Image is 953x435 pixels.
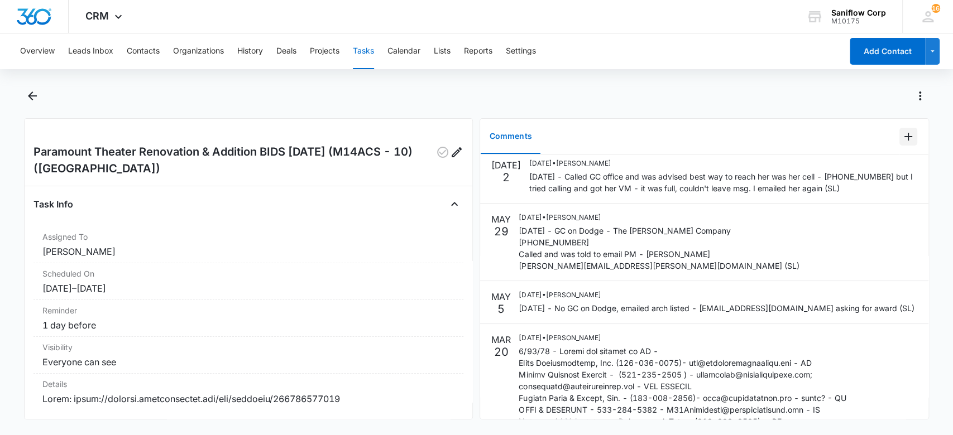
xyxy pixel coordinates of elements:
button: Lists [434,33,451,69]
div: Reminder1 day before [33,300,464,337]
p: [DATE] [491,158,521,172]
dd: [PERSON_NAME] [42,245,455,258]
div: account id [831,17,886,25]
dt: Assigned To [42,231,455,243]
div: notifications count [931,4,940,13]
p: 29 [494,226,509,237]
button: History [237,33,263,69]
dt: Scheduled On [42,268,455,279]
p: [DATE] • [PERSON_NAME] [529,158,917,168]
div: Assigned To[PERSON_NAME] [33,226,464,263]
p: [DATE] • [PERSON_NAME] [519,212,799,223]
h2: Paramount Theater Renovation & Addition BIDS [DATE] (M14ACS - 10) ([GEOGRAPHIC_DATA]) [33,143,435,177]
button: Add Comment [899,128,917,146]
p: MAY [491,212,511,226]
p: 2 [502,172,510,183]
p: MAR [491,333,511,346]
p: 5 [497,303,505,315]
p: [DATE] - No GC on Dodge, emailed arch listed - [EMAIL_ADDRESS][DOMAIN_NAME] asking for award (SL) [519,302,914,314]
button: Contacts [127,33,160,69]
p: MAY [491,290,511,303]
button: Projects [310,33,339,69]
button: Comments [481,119,540,154]
div: account name [831,8,886,17]
button: Add Contact [850,38,925,65]
button: Close [446,195,463,213]
h4: Task Info [33,197,73,211]
dt: Visibility [42,341,455,353]
button: Calendar [387,33,420,69]
p: [DATE] • [PERSON_NAME] [519,333,917,343]
button: Settings [506,33,536,69]
button: Back [24,87,41,105]
button: Reports [464,33,492,69]
span: 168 [931,4,940,13]
button: Organizations [173,33,224,69]
dd: [DATE] – [DATE] [42,282,455,295]
dt: Reminder [42,304,455,316]
dd: Everyone can see [42,355,455,369]
button: Edit [449,143,463,161]
p: [DATE] - GC on Dodge - The [PERSON_NAME] Company [PHONE_NUMBER] Called and was told to email PM -... [519,225,799,272]
span: CRM [85,10,109,22]
button: Leads Inbox [68,33,113,69]
p: [DATE] • [PERSON_NAME] [519,290,914,300]
div: Scheduled On[DATE]–[DATE] [33,263,464,300]
dd: 1 day before [42,318,455,332]
button: Actions [911,87,929,105]
button: Tasks [353,33,374,69]
button: Deals [276,33,296,69]
div: VisibilityEveryone can see [33,337,464,374]
dt: Details [42,378,455,390]
p: [DATE] - Called GC office and was advised best way to reach her was her cell - [PHONE_NUMBER] but... [529,171,917,194]
button: Overview [20,33,55,69]
p: 20 [494,346,509,357]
